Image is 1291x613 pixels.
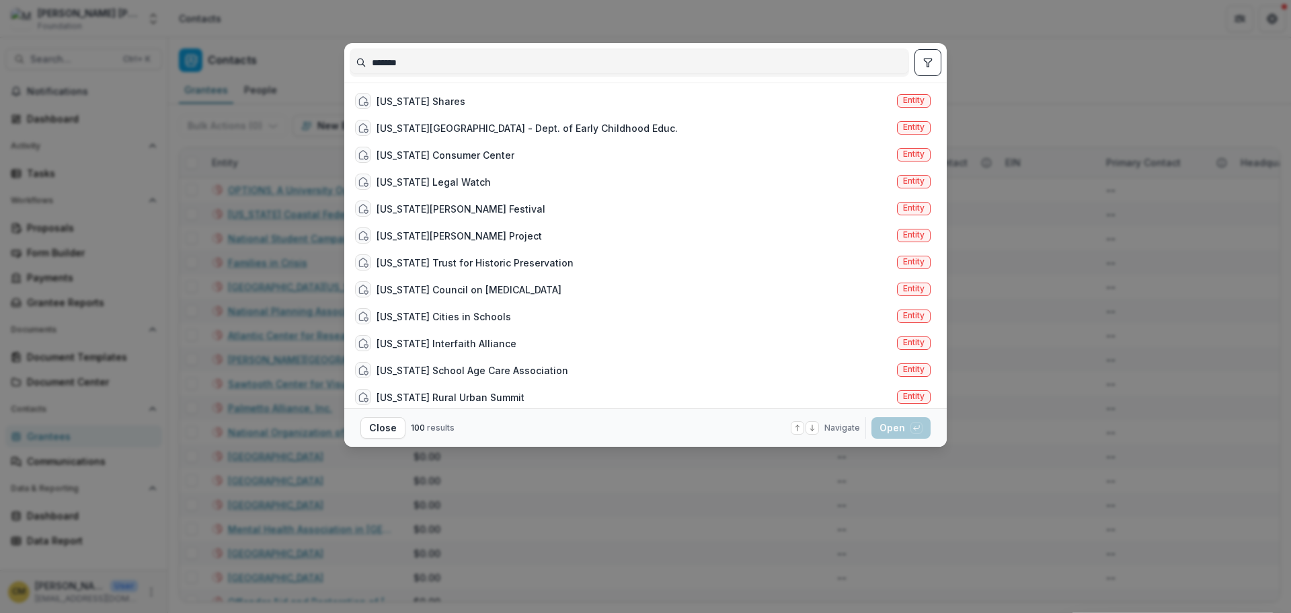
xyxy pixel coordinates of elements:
[377,229,542,243] div: [US_STATE][PERSON_NAME] Project
[377,310,511,324] div: [US_STATE] Cities in Schools
[377,256,574,270] div: [US_STATE] Trust for Historic Preservation
[903,230,925,240] span: Entity
[903,203,925,213] span: Entity
[377,121,678,135] div: [US_STATE][GEOGRAPHIC_DATA] - Dept. of Early Childhood Educ.
[903,365,925,374] span: Entity
[377,336,516,351] div: [US_STATE] Interfaith Alliance
[377,283,561,297] div: [US_STATE] Council on [MEDICAL_DATA]
[903,311,925,320] span: Entity
[903,338,925,347] span: Entity
[377,363,568,377] div: [US_STATE] School Age Care Association
[914,49,941,76] button: toggle filters
[903,96,925,105] span: Entity
[871,417,931,439] button: Open
[377,175,491,189] div: [US_STATE] Legal Watch
[360,417,405,439] button: Close
[377,390,524,404] div: [US_STATE] Rural Urban Summit
[377,94,465,108] div: [US_STATE] Shares
[903,122,925,132] span: Entity
[903,176,925,186] span: Entity
[903,149,925,159] span: Entity
[824,422,860,434] span: Navigate
[377,148,514,162] div: [US_STATE] Consumer Center
[377,202,545,216] div: [US_STATE][PERSON_NAME] Festival
[427,423,455,433] span: results
[411,423,425,433] span: 100
[903,284,925,293] span: Entity
[903,257,925,266] span: Entity
[903,392,925,401] span: Entity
